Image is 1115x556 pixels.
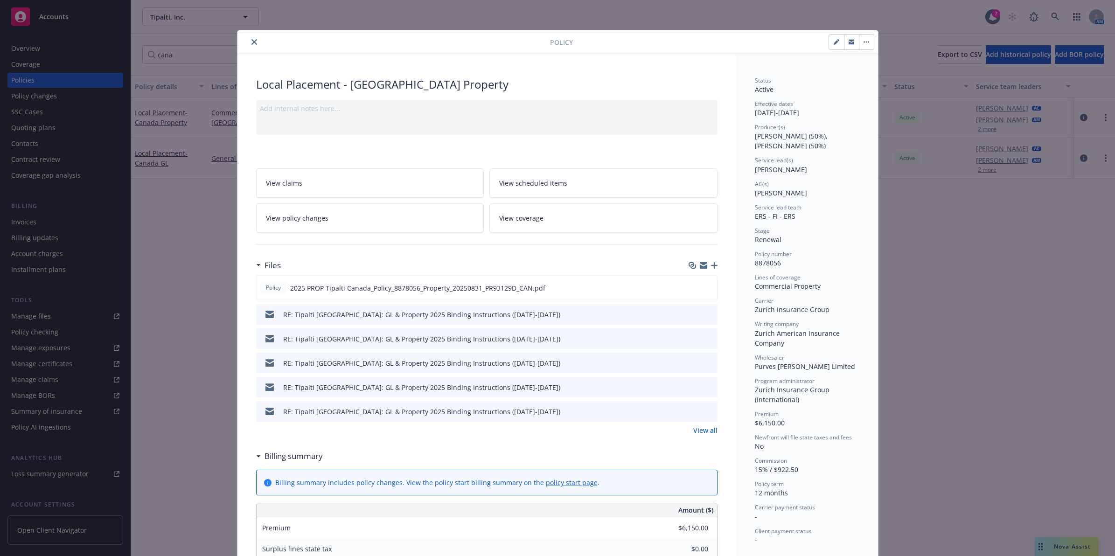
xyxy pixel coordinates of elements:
[266,213,328,223] span: View policy changes
[755,180,769,188] span: AC(s)
[489,203,718,233] a: View coverage
[755,527,811,535] span: Client payment status
[693,425,718,435] a: View all
[690,310,698,320] button: download file
[690,382,698,392] button: download file
[755,377,815,385] span: Program administrator
[499,213,544,223] span: View coverage
[755,385,831,404] span: Zurich Insurance Group (International)
[755,100,793,108] span: Effective dates
[755,281,859,291] div: Commercial Property
[690,334,698,344] button: download file
[755,362,855,371] span: Purves [PERSON_NAME] Limited
[755,410,779,418] span: Premium
[755,442,764,451] span: No
[755,85,774,94] span: Active
[290,283,545,293] span: 2025 PROP Tipalti Canada_Policy_8878056_Property_20250831_PR93129D_CAN.pdf
[755,156,793,164] span: Service lead(s)
[755,212,795,221] span: ERS - FI - ERS
[256,450,323,462] div: Billing summary
[489,168,718,198] a: View scheduled items
[755,258,781,267] span: 8878056
[755,535,757,544] span: -
[705,382,714,392] button: preview file
[283,310,560,320] div: RE: Tipalti [GEOGRAPHIC_DATA]: GL & Property 2025 Binding Instructions ([DATE]-[DATE])
[265,259,281,271] h3: Files
[755,329,842,347] span: Zurich American Insurance Company
[283,407,560,417] div: RE: Tipalti [GEOGRAPHIC_DATA]: GL & Property 2025 Binding Instructions ([DATE]-[DATE])
[755,480,784,488] span: Policy term
[755,512,757,521] span: -
[755,503,815,511] span: Carrier payment status
[755,273,801,281] span: Lines of coverage
[755,457,787,465] span: Commission
[265,450,323,462] h3: Billing summary
[653,542,714,556] input: 0.00
[755,250,792,258] span: Policy number
[249,36,260,48] button: close
[264,284,283,292] span: Policy
[256,76,718,92] div: Local Placement - [GEOGRAPHIC_DATA] Property
[755,165,807,174] span: [PERSON_NAME]
[546,478,598,487] a: policy start page
[266,178,302,188] span: View claims
[755,433,852,441] span: Newfront will file state taxes and fees
[260,104,714,113] div: Add internal notes here...
[755,297,774,305] span: Carrier
[690,407,698,417] button: download file
[690,358,698,368] button: download file
[283,382,560,392] div: RE: Tipalti [GEOGRAPHIC_DATA]: GL & Property 2025 Binding Instructions ([DATE]-[DATE])
[499,178,567,188] span: View scheduled items
[755,76,771,84] span: Status
[705,283,713,293] button: preview file
[705,334,714,344] button: preview file
[550,37,573,47] span: Policy
[283,334,560,344] div: RE: Tipalti [GEOGRAPHIC_DATA]: GL & Property 2025 Binding Instructions ([DATE]-[DATE])
[283,358,560,368] div: RE: Tipalti [GEOGRAPHIC_DATA]: GL & Property 2025 Binding Instructions ([DATE]-[DATE])
[755,305,829,314] span: Zurich Insurance Group
[755,227,770,235] span: Stage
[256,203,484,233] a: View policy changes
[678,505,713,515] span: Amount ($)
[755,418,785,427] span: $6,150.00
[262,523,291,532] span: Premium
[690,283,697,293] button: download file
[755,100,859,118] div: [DATE] - [DATE]
[755,488,788,497] span: 12 months
[755,123,785,131] span: Producer(s)
[275,478,599,487] div: Billing summary includes policy changes. View the policy start billing summary on the .
[705,407,714,417] button: preview file
[262,544,332,553] span: Surplus lines state tax
[755,320,799,328] span: Writing company
[755,132,829,150] span: [PERSON_NAME] (50%), [PERSON_NAME] (50%)
[705,310,714,320] button: preview file
[755,188,807,197] span: [PERSON_NAME]
[755,354,784,361] span: Wholesaler
[705,358,714,368] button: preview file
[256,259,281,271] div: Files
[256,168,484,198] a: View claims
[653,521,714,535] input: 0.00
[755,465,798,474] span: 15% / $922.50
[755,235,781,244] span: Renewal
[755,203,801,211] span: Service lead team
